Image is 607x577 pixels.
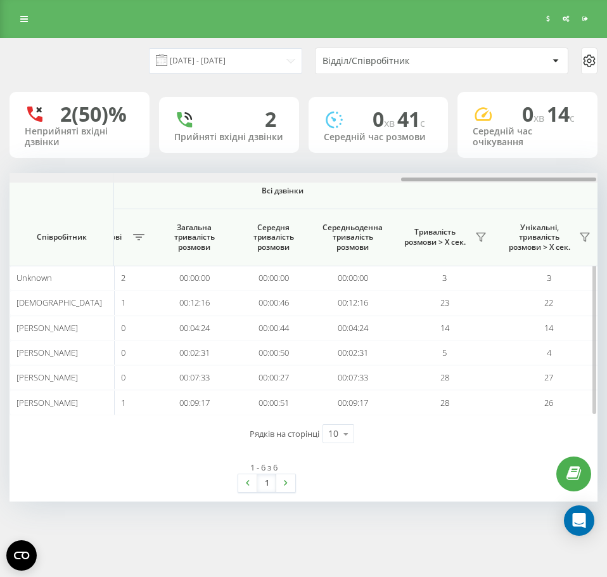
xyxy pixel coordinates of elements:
[544,372,553,383] span: 27
[16,347,78,358] span: [PERSON_NAME]
[324,132,433,143] div: Середній час розмови
[155,266,234,290] td: 00:00:00
[164,223,224,252] span: Загальна тривалість розмови
[234,290,313,315] td: 00:00:46
[25,126,134,148] div: Неприйняті вхідні дзвінки
[121,372,125,383] span: 0
[2,186,563,196] span: Всі дзвінки
[250,427,319,440] span: Рядків на сторінці
[250,461,278,474] div: 1 - 6 з 6
[440,372,449,383] span: 28
[440,397,449,408] span: 28
[265,107,276,131] div: 2
[234,266,313,290] td: 00:00:00
[473,126,582,148] div: Середній час очікування
[440,297,449,308] span: 23
[503,223,575,252] span: Унікальні, тривалість розмови > Х сек.
[234,340,313,365] td: 00:00:50
[234,316,313,340] td: 00:00:44
[547,347,551,358] span: 4
[121,272,125,283] span: 2
[442,272,447,283] span: 3
[323,223,383,252] span: Середньоденна тривалість розмови
[155,290,234,315] td: 00:12:16
[155,365,234,390] td: 00:07:33
[16,322,78,334] span: [PERSON_NAME]
[373,105,397,133] span: 0
[547,100,575,127] span: 14
[16,397,78,408] span: [PERSON_NAME]
[328,427,338,440] div: 10
[121,322,125,334] span: 0
[121,347,125,358] span: 0
[60,102,127,126] div: 2 (50)%
[155,340,234,365] td: 00:02:31
[397,105,425,133] span: 41
[16,297,102,308] span: [DEMOGRAPHIC_DATA]
[243,223,303,252] span: Середня тривалість розмови
[16,372,78,383] span: [PERSON_NAME]
[440,322,449,334] span: 14
[155,316,234,340] td: 00:04:24
[323,56,474,67] div: Відділ/Співробітник
[544,397,553,408] span: 26
[234,390,313,415] td: 00:00:51
[544,297,553,308] span: 22
[20,232,103,242] span: Співробітник
[442,347,447,358] span: 5
[313,365,392,390] td: 00:07:33
[313,266,392,290] td: 00:00:00
[384,116,397,130] span: хв
[420,116,425,130] span: c
[313,316,392,340] td: 00:04:24
[16,272,52,283] span: Unknown
[547,272,551,283] span: 3
[570,111,575,125] span: c
[313,390,392,415] td: 00:09:17
[534,111,547,125] span: хв
[155,390,234,415] td: 00:09:17
[522,100,547,127] span: 0
[564,505,594,536] div: Open Intercom Messenger
[544,322,553,334] span: 14
[121,297,125,308] span: 1
[234,365,313,390] td: 00:00:27
[399,227,471,247] span: Тривалість розмови > Х сек.
[121,397,125,408] span: 1
[6,540,37,571] button: Open CMP widget
[313,340,392,365] td: 00:02:31
[174,132,284,143] div: Прийняті вхідні дзвінки
[257,474,276,492] a: 1
[313,290,392,315] td: 00:12:16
